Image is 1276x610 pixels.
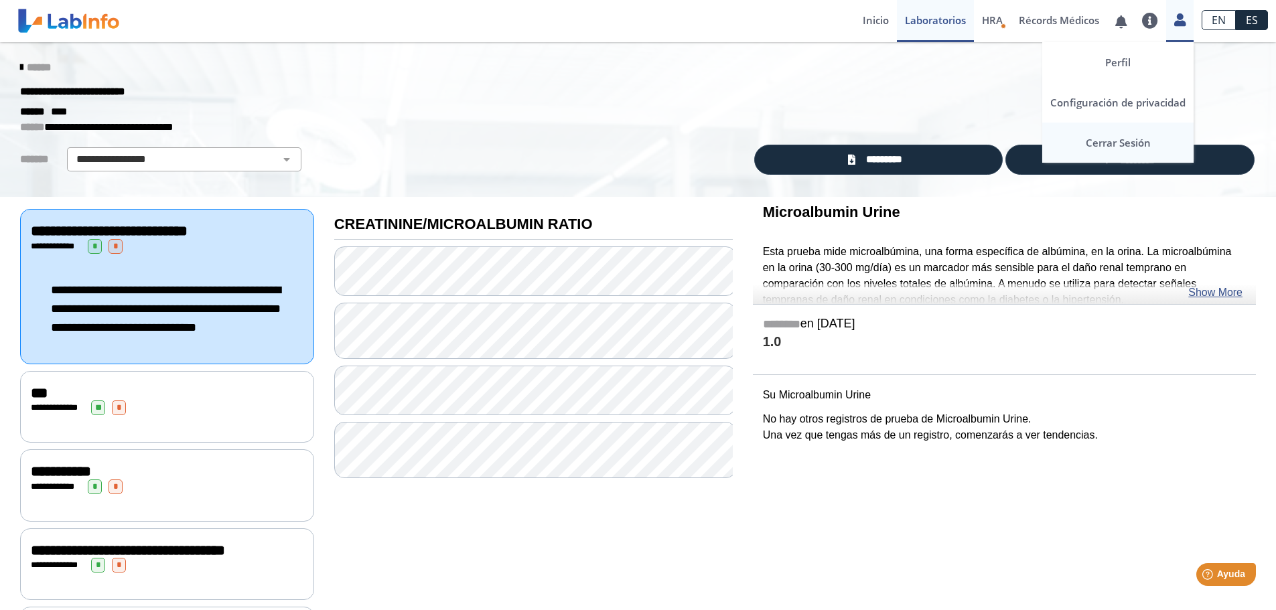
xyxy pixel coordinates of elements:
a: Cerrar Sesión [1042,123,1194,163]
b: CREATININE/MICROALBUMIN RATIO [334,216,593,232]
p: Su Microalbumin Urine [763,387,1246,403]
a: EN [1202,10,1236,30]
b: Microalbumin Urine [763,204,900,220]
h4: 1.0 [763,334,1246,351]
a: Configuración de privacidad [1042,82,1194,123]
iframe: Help widget launcher [1157,558,1261,595]
h5: en [DATE] [763,317,1246,332]
span: HRA [982,13,1003,27]
a: ES [1236,10,1268,30]
p: No hay otros registros de prueba de Microalbumin Urine. Una vez que tengas más de un registro, co... [763,411,1246,443]
a: Perfil [1042,42,1194,82]
a: Show More [1188,285,1243,301]
p: Esta prueba mide microalbúmina, una forma específica de albúmina, en la orina. La microalbúmina e... [763,244,1246,308]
